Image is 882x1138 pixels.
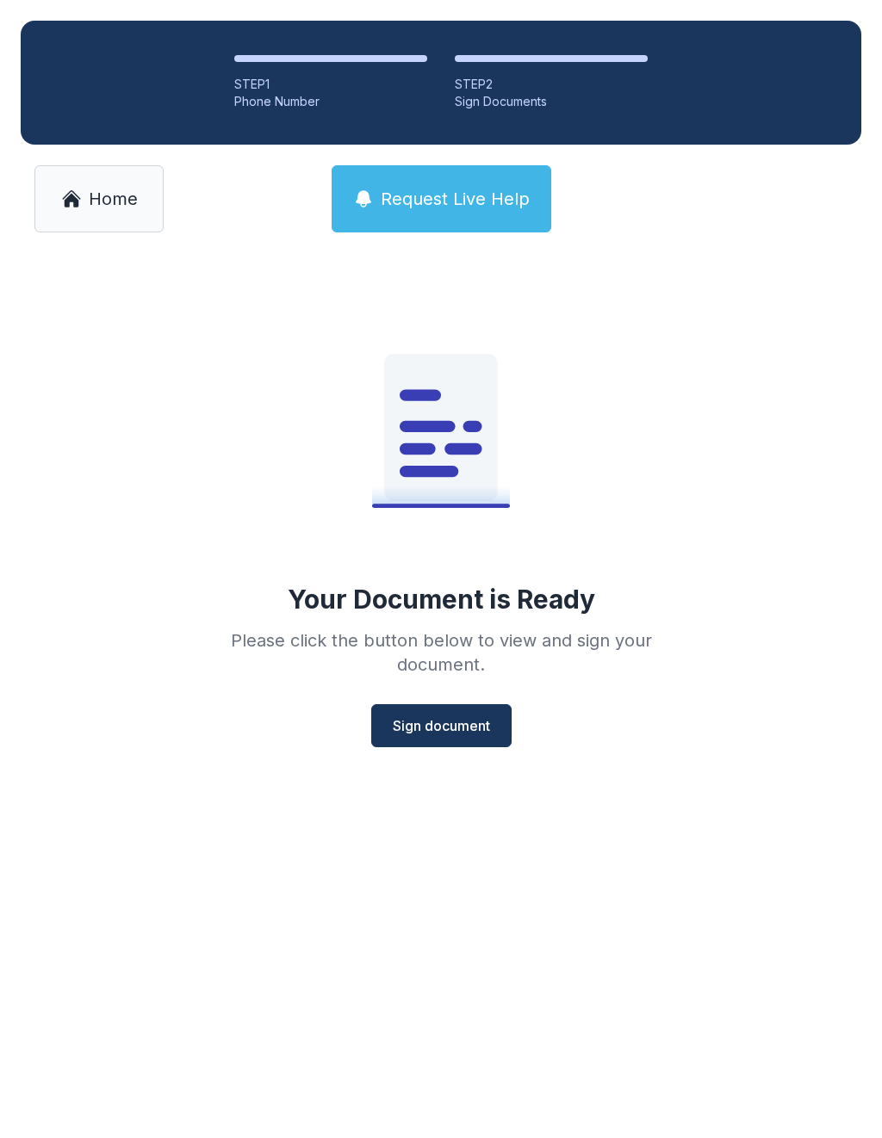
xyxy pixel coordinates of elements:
span: Home [89,187,138,211]
div: Your Document is Ready [288,584,595,615]
div: STEP 1 [234,76,427,93]
div: Please click the button below to view and sign your document. [193,628,689,677]
div: Phone Number [234,93,427,110]
span: Request Live Help [381,187,530,211]
span: Sign document [393,715,490,736]
div: STEP 2 [455,76,648,93]
div: Sign Documents [455,93,648,110]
